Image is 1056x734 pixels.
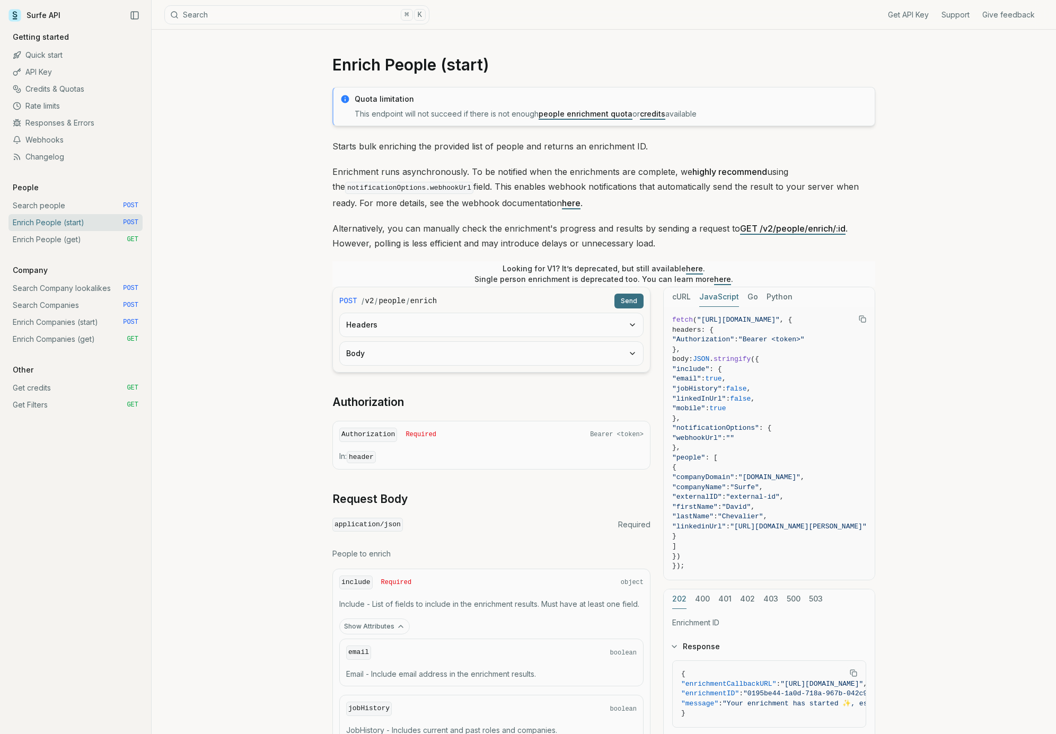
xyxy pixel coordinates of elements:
[8,280,143,297] a: Search Company lookalikes POST
[379,296,405,306] code: people
[8,131,143,148] a: Webhooks
[339,599,644,609] p: Include - List of fields to include in the enrichment results. Must have at least one field.
[672,404,705,412] span: "mobile"
[8,81,143,98] a: Credits & Quotas
[681,709,685,717] span: }
[982,10,1035,20] a: Give feedback
[332,492,408,507] a: Request Body
[640,109,665,118] a: credits
[672,523,726,530] span: "linkedinUrl"
[672,346,681,353] span: },
[705,375,721,383] span: true
[8,182,43,193] p: People
[340,313,643,337] button: Headers
[672,473,734,481] span: "companyDomain"
[346,669,637,679] p: Email - Include email address in the enrichment results.
[709,355,714,363] span: .
[8,231,143,248] a: Enrich People (get) GET
[8,331,143,348] a: Enrich Companies (get) GET
[614,294,644,308] button: Send
[164,5,429,24] button: Search⌘K
[8,148,143,165] a: Changelog
[362,296,364,306] span: /
[726,434,734,442] span: ""
[332,139,875,154] p: Starts bulk enriching the provided list of people and returns an enrichment ID.
[610,705,637,713] span: boolean
[941,10,970,20] a: Support
[123,284,138,293] span: POST
[726,483,730,491] span: :
[722,434,726,442] span: :
[672,375,701,383] span: "email"
[763,589,778,609] button: 403
[672,316,693,324] span: fetch
[123,201,138,210] span: POST
[8,7,60,23] a: Surfe API
[123,318,138,326] span: POST
[332,395,404,410] a: Authorization
[672,552,681,560] span: })
[8,197,143,214] a: Search people POST
[718,503,722,511] span: :
[751,503,755,511] span: ,
[672,414,681,422] span: },
[846,665,861,681] button: Copy Text
[726,395,730,403] span: :
[734,473,738,481] span: :
[672,395,726,403] span: "linkedInUrl"
[474,263,733,285] p: Looking for V1? It’s deprecated, but still available . Single person enrichment is deprecated too...
[672,355,693,363] span: body:
[672,512,714,520] span: "lastName"
[686,264,703,273] a: here
[780,316,792,324] span: , {
[339,428,397,442] code: Authorization
[332,221,875,251] p: Alternatively, you can manually check the enrichment's progress and results by sending a request ...
[672,365,709,373] span: "include"
[714,275,731,284] a: here
[699,287,739,307] button: JavaScript
[730,523,866,530] span: "[URL][DOMAIN_NAME][PERSON_NAME]"
[401,9,412,21] kbd: ⌘
[726,493,779,501] span: "external-id"
[539,109,632,118] a: people enrichment quota
[672,454,705,462] span: "people"
[723,700,971,708] span: "Your enrichment has started ✨, estimated time: 2 seconds."
[697,316,780,324] span: "[URL][DOMAIN_NAME]"
[740,589,755,609] button: 402
[681,689,739,697] span: "enrichmentID"
[590,430,644,439] span: Bearer <token>
[8,297,143,314] a: Search Companies POST
[127,401,138,409] span: GET
[355,109,868,119] p: This endpoint will not succeed if there is not enough or available
[751,395,755,403] span: ,
[414,9,426,21] kbd: K
[8,114,143,131] a: Responses & Errors
[332,518,403,532] code: application/json
[746,385,751,393] span: ,
[8,265,52,276] p: Company
[888,10,929,20] a: Get API Key
[726,523,730,530] span: :
[714,355,751,363] span: stringify
[718,700,723,708] span: :
[763,512,768,520] span: ,
[751,355,759,363] span: ({
[739,689,743,697] span: :
[692,166,767,177] strong: highly recommend
[780,680,863,688] span: "[URL][DOMAIN_NAME]"
[127,7,143,23] button: Collapse Sidebar
[722,385,726,393] span: :
[355,94,868,104] p: Quota limitation
[730,483,759,491] span: "Surfe"
[787,589,800,609] button: 500
[672,483,726,491] span: "companyName"
[407,296,409,306] span: /
[332,55,875,74] h1: Enrich People (start)
[759,424,771,432] span: : {
[346,645,371,660] code: email
[672,335,734,343] span: "Authorization"
[8,365,38,375] p: Other
[365,296,374,306] code: v2
[740,223,846,234] a: GET /v2/people/enrich/:id
[863,680,867,688] span: ,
